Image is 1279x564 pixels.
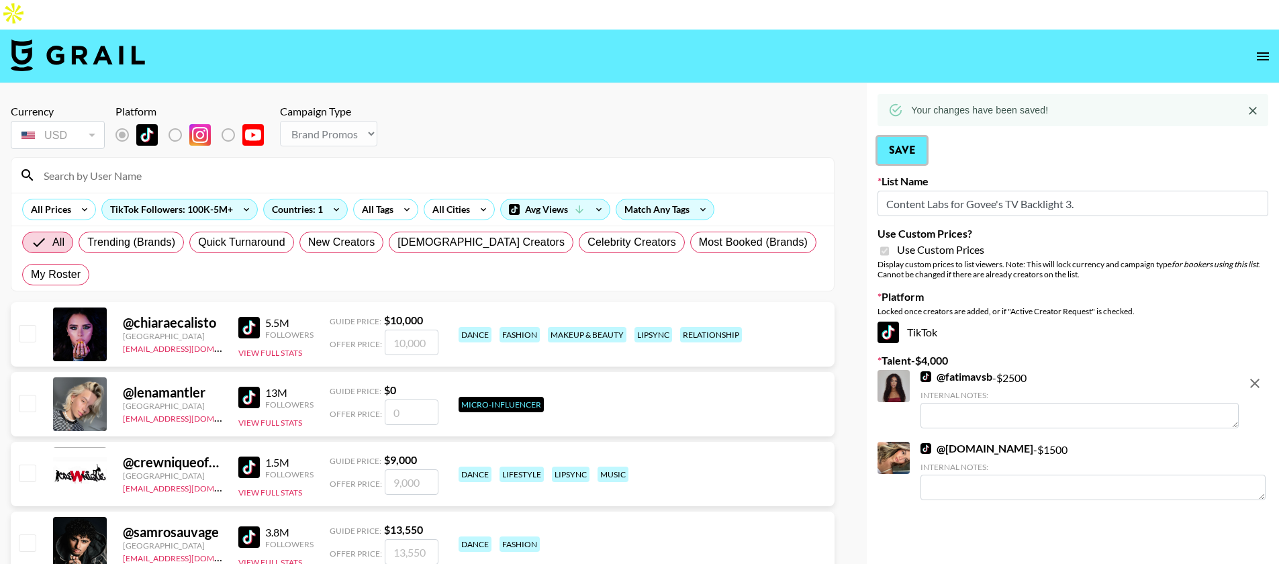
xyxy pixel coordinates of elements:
div: Followers [265,469,314,479]
div: Internal Notes: [920,390,1239,400]
span: Guide Price: [330,456,381,466]
img: Instagram [189,124,211,146]
label: List Name [878,175,1268,188]
div: Your changes have been saved! [911,98,1048,122]
a: @[DOMAIN_NAME] [920,442,1033,455]
label: Platform [878,290,1268,303]
label: Use Custom Prices? [878,227,1268,240]
img: TikTok [136,124,158,146]
span: Celebrity Creators [587,234,676,250]
img: Grail Talent [11,39,145,71]
div: dance [459,327,491,342]
div: Followers [265,539,314,549]
input: 10,000 [385,330,438,355]
div: @ crewniqueofficial [123,454,222,471]
div: music [598,467,628,482]
div: Countries: 1 [264,199,347,220]
img: YouTube [242,124,264,146]
a: [EMAIL_ADDRESS][DOMAIN_NAME] [123,341,258,354]
div: [GEOGRAPHIC_DATA] [123,401,222,411]
div: List locked to TikTok. [115,121,275,149]
strong: $ 13,550 [384,523,423,536]
label: Talent - $ 4,000 [878,354,1268,367]
div: Currency is locked to USD [11,118,105,152]
span: Guide Price: [330,526,381,536]
span: New Creators [308,234,375,250]
div: 3.8M [265,526,314,539]
div: fashion [500,327,540,342]
div: TikTok Followers: 100K-5M+ [102,199,257,220]
span: My Roster [31,267,81,283]
button: View Full Stats [238,487,302,498]
div: TikTok [878,322,1268,343]
div: Avg Views [501,199,610,220]
img: TikTok [238,457,260,478]
div: dance [459,536,491,552]
a: @fatimavsb [920,370,992,383]
button: View Full Stats [238,418,302,428]
div: Locked once creators are added, or if "Active Creator Request" is checked. [878,306,1268,316]
div: 1.5M [265,456,314,469]
span: Guide Price: [330,386,381,396]
div: lipsync [552,467,589,482]
img: TikTok [238,387,260,408]
span: Offer Price: [330,339,382,349]
div: fashion [500,536,540,552]
div: Platform [115,105,275,118]
span: Guide Price: [330,316,381,326]
input: 0 [385,399,438,425]
button: Close [1243,101,1263,121]
span: Trending (Brands) [87,234,175,250]
span: All [52,234,64,250]
strong: $ 0 [384,383,396,396]
div: @ samrosauvage [123,524,222,540]
div: All Prices [23,199,74,220]
button: remove [1241,370,1268,397]
span: Offer Price: [330,479,382,489]
div: Currency [11,105,105,118]
div: Display custom prices to list viewers. Note: This will lock currency and campaign type . Cannot b... [878,259,1268,279]
a: [EMAIL_ADDRESS][DOMAIN_NAME] [123,551,258,563]
div: Followers [265,399,314,410]
div: [GEOGRAPHIC_DATA] [123,331,222,341]
button: Save [878,137,927,164]
img: TikTok [920,371,931,382]
img: TikTok [238,317,260,338]
input: 9,000 [385,469,438,495]
div: USD [13,124,102,147]
div: Followers [265,330,314,340]
span: Quick Turnaround [198,234,285,250]
span: Use Custom Prices [897,243,984,256]
input: Search by User Name [36,164,826,186]
a: [EMAIL_ADDRESS][DOMAIN_NAME] [123,481,258,493]
div: Internal Notes: [920,462,1266,472]
div: makeup & beauty [548,327,626,342]
em: for bookers using this list [1172,259,1258,269]
span: Most Booked (Brands) [699,234,808,250]
button: View Full Stats [238,348,302,358]
span: [DEMOGRAPHIC_DATA] Creators [397,234,565,250]
div: @ chiaraecalisto [123,314,222,331]
div: Micro-Influencer [459,397,544,412]
div: [GEOGRAPHIC_DATA] [123,540,222,551]
div: All Cities [424,199,473,220]
span: Offer Price: [330,409,382,419]
div: @ lenamantler [123,384,222,401]
div: - $ 2500 [920,370,1239,428]
div: relationship [680,327,742,342]
div: 13M [265,386,314,399]
div: 5.5M [265,316,314,330]
div: [GEOGRAPHIC_DATA] [123,471,222,481]
div: Campaign Type [280,105,377,118]
img: TikTok [238,526,260,548]
button: open drawer [1249,43,1276,70]
div: - $ 1500 [920,442,1266,500]
div: dance [459,467,491,482]
a: [EMAIL_ADDRESS][DOMAIN_NAME] [123,411,258,424]
div: All Tags [354,199,396,220]
img: TikTok [878,322,899,343]
div: lipsync [634,327,672,342]
strong: $ 9,000 [384,453,417,466]
div: lifestyle [500,467,544,482]
img: TikTok [920,443,931,454]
